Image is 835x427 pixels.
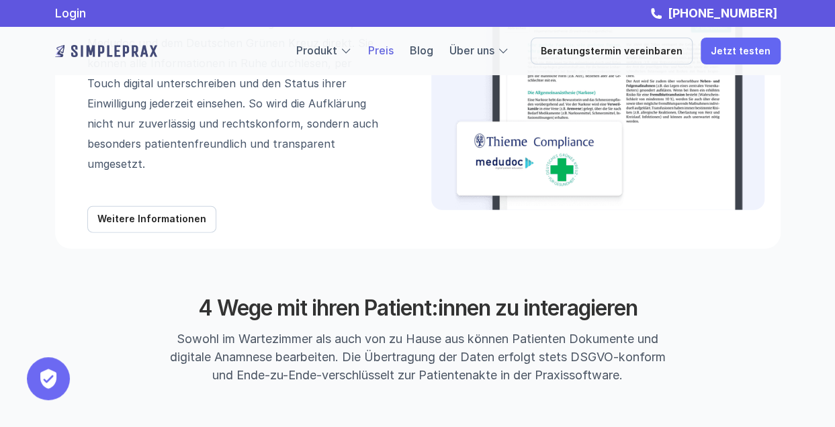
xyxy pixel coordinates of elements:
h2: 4 Wege mit ihren Patient:innen zu interagieren [166,295,670,321]
p: Beratungstermin vereinbaren [541,46,683,57]
a: Produkt [296,44,337,57]
strong: [PHONE_NUMBER] [668,6,777,20]
a: Weitere Informationen [87,205,216,232]
a: Jetzt testen [701,38,781,64]
a: Beratungstermin vereinbaren [531,38,693,64]
a: Blog [410,44,433,57]
p: Weitere Informationen [97,213,206,225]
a: Über uns [449,44,494,57]
a: [PHONE_NUMBER] [664,6,781,20]
a: Login [55,6,86,20]
p: Jetzt testen [711,46,771,57]
img: Beispielbild der rechtssicheren Aufklärung mit den Partnern von Simpleprax [453,6,743,210]
p: Sowohl im Wartezimmer als auch von zu Hause aus können Patienten Dokumente und digitale Anamnese ... [166,330,670,384]
a: Preis [368,44,394,57]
